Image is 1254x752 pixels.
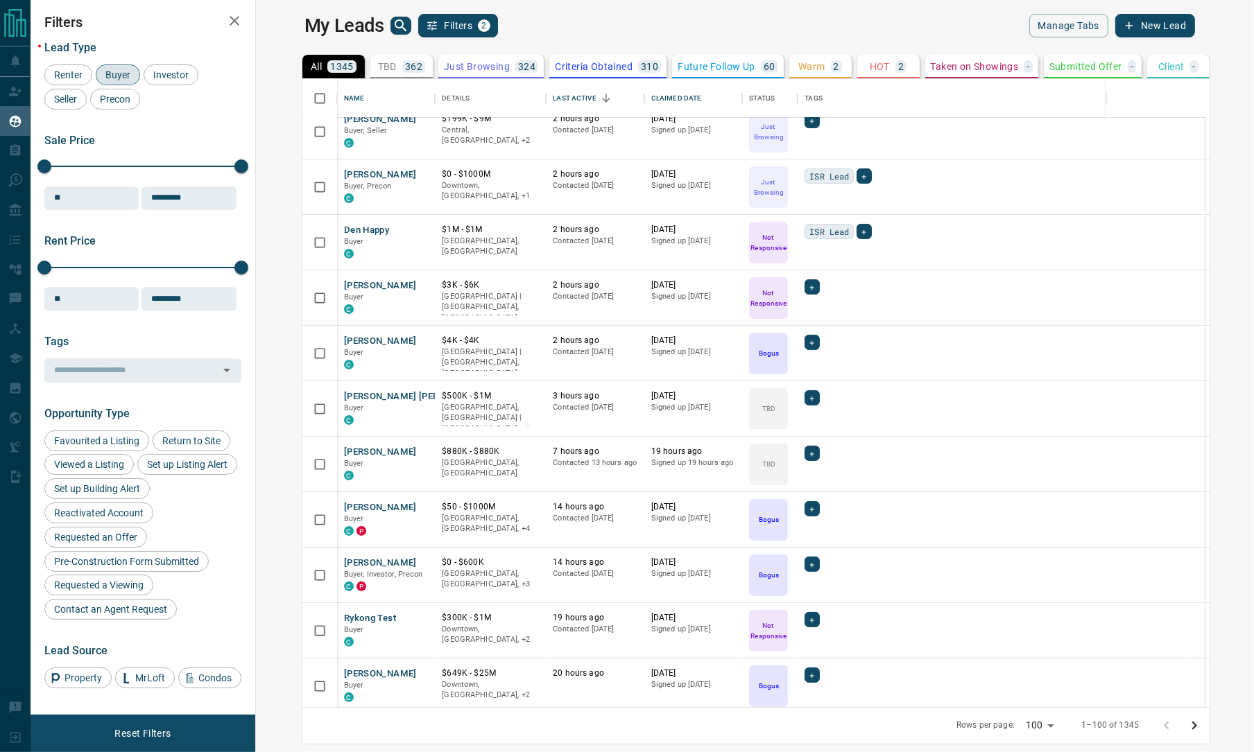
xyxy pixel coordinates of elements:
div: Renter [44,64,92,85]
p: 7 hours ago [553,446,637,457]
p: Midtown, North York, Scarborough, Toronto [442,513,539,534]
p: Bogus [759,348,779,358]
p: Contacted [DATE] [553,624,637,635]
div: Status [749,79,775,118]
p: Midtown | Central, Toronto [442,624,539,645]
div: Tags [798,79,1190,118]
span: + [809,335,814,349]
span: Return to Site [157,435,225,446]
span: Set up Building Alert [49,483,145,494]
p: $880K - $880K [442,446,539,457]
p: Contacted [DATE] [553,180,637,191]
p: Just Browsing [750,121,787,142]
span: Lead Source [44,644,108,657]
div: + [805,667,819,683]
p: Signed up [DATE] [651,568,736,579]
p: Contacted [DATE] [553,291,637,302]
button: [PERSON_NAME] [344,446,417,459]
button: [PERSON_NAME] [344,335,417,348]
div: MrLoft [115,667,175,688]
p: Signed up 19 hours ago [651,457,736,469]
span: + [809,114,814,128]
div: Reactivated Account [44,502,153,523]
span: + [809,668,814,682]
p: [DATE] [651,557,736,568]
p: HOT [870,62,890,71]
div: Viewed a Listing [44,454,134,475]
span: Requested an Offer [49,532,142,543]
button: Sort [596,89,616,108]
span: Lead Type [44,41,96,54]
p: All [311,62,322,71]
p: $649K - $25M [442,667,539,679]
div: condos.ca [344,471,354,480]
span: Seller [49,94,82,105]
div: Buyer [96,64,140,85]
p: Taken on Showings [931,62,1019,71]
p: Etobicoke, Toronto [442,679,539,701]
span: Rent Price [44,234,96,247]
div: Precon [90,89,140,110]
div: 100 [1020,715,1059,735]
button: search button [390,17,411,35]
p: 19 hours ago [553,612,637,624]
p: TBD [762,403,775,414]
button: Rykong Test [344,612,396,625]
button: Go to next page [1180,712,1208,740]
span: Renter [49,69,87,80]
button: Filters2 [418,14,498,37]
span: Buyer [344,237,364,246]
div: + [805,113,819,128]
span: ISR Lead [809,225,849,238]
p: Criteria Obtained [555,62,633,71]
p: Contacted [DATE] [553,568,637,579]
span: + [809,446,814,460]
div: Return to Site [153,430,230,451]
span: Buyer [101,69,135,80]
div: Favourited a Listing [44,430,149,451]
button: [PERSON_NAME] [344,113,417,126]
div: + [805,279,819,295]
p: 3 hours ago [553,390,637,402]
p: [DATE] [651,390,736,402]
div: condos.ca [344,582,354,591]
span: Viewed a Listing [49,459,129,470]
p: $4K - $4K [442,335,539,347]
p: Signed up [DATE] [651,125,736,136]
div: condos.ca [344,360,354,369]
p: 2 hours ago [553,113,637,125]
div: condos.ca [344,526,354,536]
p: Not Responsive [750,288,787,308]
div: Set up Listing Alert [137,454,237,475]
div: Tags [805,79,823,118]
span: Condos [194,672,237,683]
span: Buyer [344,403,364,412]
div: condos.ca [344,637,354,647]
h1: My Leads [304,15,384,37]
p: Client [1158,62,1184,71]
div: Name [344,79,365,118]
button: Den Happy [344,224,389,237]
div: condos.ca [344,138,354,148]
p: [GEOGRAPHIC_DATA], [GEOGRAPHIC_DATA] [442,236,539,257]
div: Investor [144,64,198,85]
div: + [857,168,871,184]
p: [GEOGRAPHIC_DATA], [GEOGRAPHIC_DATA] [442,457,539,479]
button: [PERSON_NAME] [PERSON_NAME] [344,390,492,403]
p: TBD [762,459,775,469]
div: Requested a Viewing [44,575,153,595]
p: Signed up [DATE] [651,513,736,524]
p: Signed up [DATE] [651,402,736,413]
div: Requested an Offer [44,527,147,548]
span: Reactivated Account [49,507,148,518]
p: Rows per page: [956,719,1015,731]
p: 2 [898,62,904,71]
span: Active Date [44,712,101,726]
button: [PERSON_NAME] [344,557,417,570]
p: TBD [378,62,397,71]
p: Contacted [DATE] [553,236,637,247]
p: [DATE] [651,335,736,347]
p: Signed up [DATE] [651,180,736,191]
p: Not Responsive [750,620,787,641]
span: Buyer [344,625,364,634]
